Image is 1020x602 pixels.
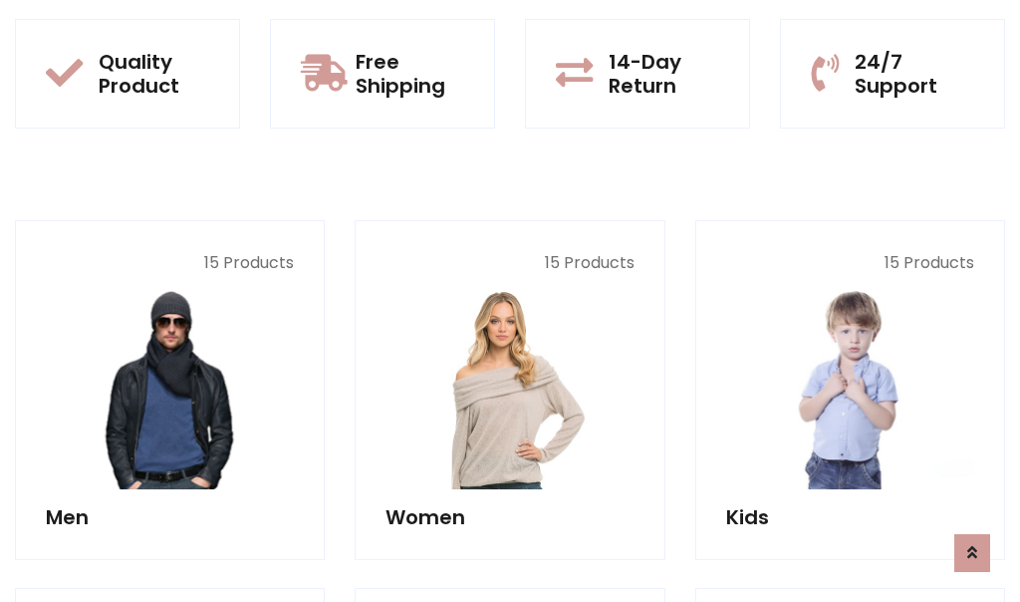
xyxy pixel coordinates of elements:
p: 15 Products [46,251,294,275]
h5: Men [46,505,294,529]
h5: Kids [726,505,974,529]
h5: Quality Product [99,50,209,98]
h5: 14-Day Return [609,50,719,98]
h5: 24/7 Support [855,50,974,98]
p: 15 Products [385,251,634,275]
p: 15 Products [726,251,974,275]
h5: Women [385,505,634,529]
h5: Free Shipping [356,50,464,98]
